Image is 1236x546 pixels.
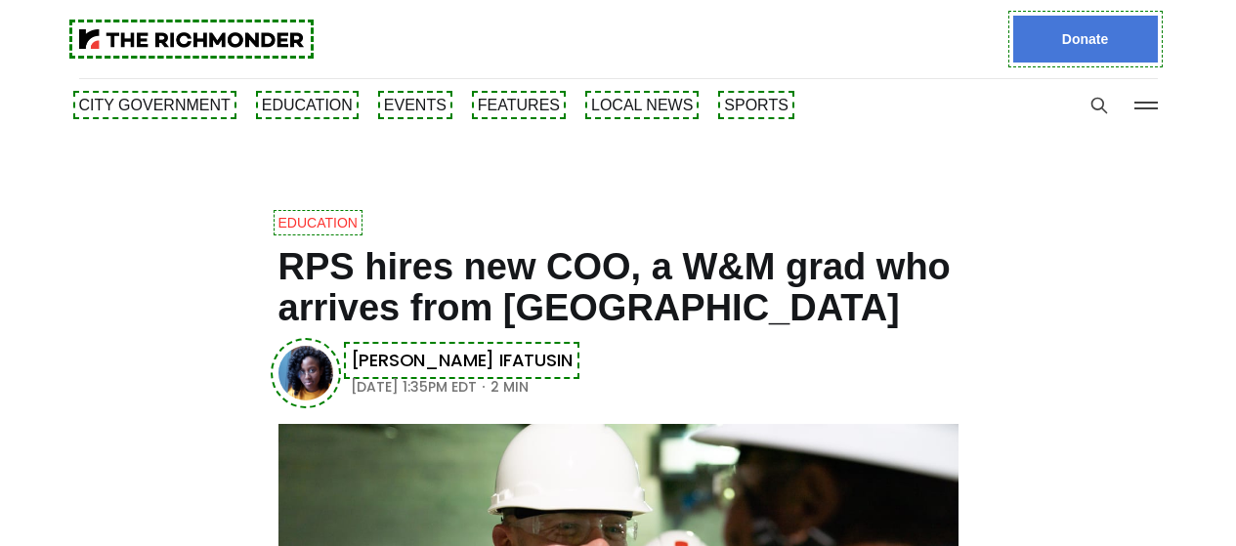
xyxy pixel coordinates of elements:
[278,246,959,369] h1: RPS hires new COO, a W&M grad who arrives from [GEOGRAPHIC_DATA]
[79,29,304,49] img: The Richmonder
[351,416,477,440] time: [DATE] 1:35PM EDT
[278,213,356,232] a: Education
[379,94,437,116] a: Events
[575,94,672,116] a: Local News
[468,94,544,116] a: Features
[257,94,348,116] a: Education
[490,416,529,440] span: 2 min
[703,94,763,116] a: Sports
[1085,91,1114,120] button: Search this site
[79,94,226,116] a: City Government
[1013,16,1158,63] a: Donate
[351,390,573,413] a: [PERSON_NAME] Ifatusin
[278,387,333,441] img: Victoria A. Ifatusin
